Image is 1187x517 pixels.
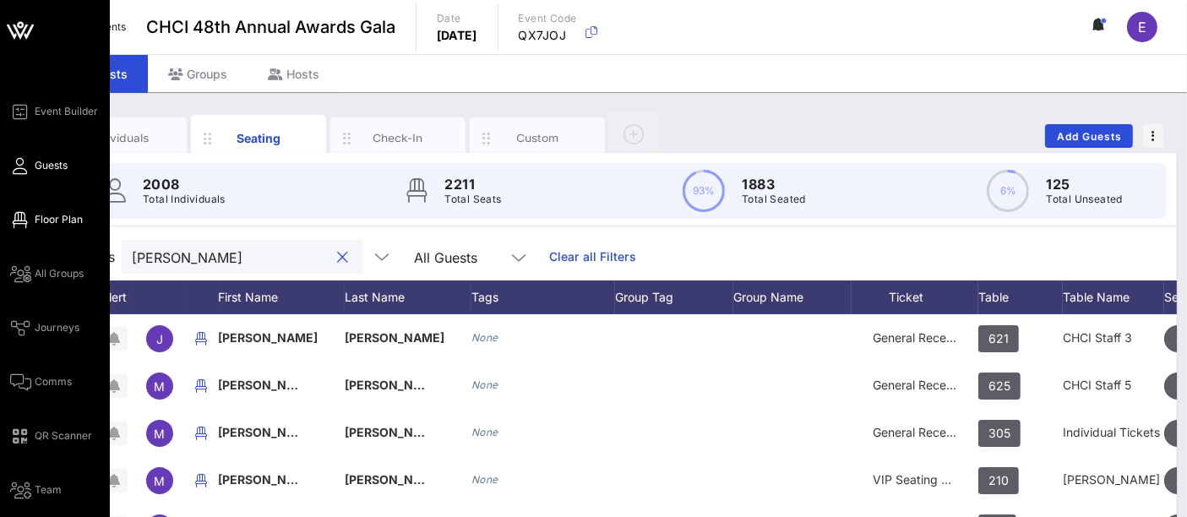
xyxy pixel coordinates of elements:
[444,191,501,208] p: Total Seats
[155,427,166,441] span: M
[155,474,166,488] span: M
[345,330,444,345] span: [PERSON_NAME]
[146,14,395,40] span: CHCI 48th Annual Awards Gala
[345,472,444,487] span: [PERSON_NAME]
[345,280,471,314] div: Last Name
[218,280,345,314] div: First Name
[414,250,477,265] div: All Guests
[1177,420,1184,447] span: 2
[1177,373,1184,400] span: 2
[1046,174,1123,194] p: 125
[1138,19,1146,35] span: E
[221,129,297,147] div: Seating
[852,280,978,314] div: Ticket
[437,10,477,27] p: Date
[35,482,62,498] span: Team
[733,280,852,314] div: Group Name
[471,280,615,314] div: Tags
[156,332,163,346] span: J
[437,27,477,44] p: [DATE]
[1063,280,1164,314] div: Table Name
[82,130,157,146] div: Individuals
[500,130,575,146] div: Custom
[471,426,498,438] i: None
[35,212,83,227] span: Floor Plan
[345,425,444,439] span: [PERSON_NAME]
[10,480,62,500] a: Team
[988,467,1009,494] span: 210
[155,379,166,394] span: M
[1063,362,1164,409] div: CHCI Staff 5
[218,330,318,345] span: [PERSON_NAME]
[988,325,1009,352] span: 621
[519,27,577,44] p: QX7JOJ
[35,266,84,281] span: All Groups
[35,428,92,444] span: QR Scanner
[471,473,498,486] i: None
[10,264,84,284] a: All Groups
[143,174,226,194] p: 2008
[1063,314,1164,362] div: CHCI Staff 3
[549,248,636,266] a: Clear all Filters
[1045,124,1133,148] button: Add Guests
[471,378,498,391] i: None
[1063,409,1164,456] div: Individual Tickets 2
[35,320,79,335] span: Journeys
[248,55,340,93] div: Hosts
[218,472,318,487] span: [PERSON_NAME]
[988,420,1010,447] span: 305
[1046,191,1123,208] p: Total Unseated
[404,240,539,274] div: All Guests
[10,210,83,230] a: Floor Plan
[471,331,498,344] i: None
[338,249,349,266] button: clear icon
[361,130,436,146] div: Check-In
[1127,12,1157,42] div: E
[10,318,79,338] a: Journeys
[873,378,974,392] span: General Reception
[345,378,444,392] span: [PERSON_NAME]
[93,280,135,314] div: Alert
[10,155,68,176] a: Guests
[218,425,318,439] span: [PERSON_NAME]
[519,10,577,27] p: Event Code
[143,191,226,208] p: Total Individuals
[35,158,68,173] span: Guests
[978,280,1063,314] div: Table
[1177,467,1184,494] span: 4
[1056,130,1123,143] span: Add Guests
[444,174,501,194] p: 2211
[10,426,92,446] a: QR Scanner
[148,55,248,93] div: Groups
[615,280,733,314] div: Group Tag
[742,191,806,208] p: Total Seated
[873,425,974,439] span: General Reception
[988,373,1010,400] span: 625
[218,378,318,392] span: [PERSON_NAME]
[35,104,98,119] span: Event Builder
[10,101,98,122] a: Event Builder
[873,330,974,345] span: General Reception
[1063,456,1164,503] div: [PERSON_NAME] Ventures
[742,174,806,194] p: 1883
[1177,325,1184,352] span: 8
[35,374,72,389] span: Comms
[873,472,1092,487] span: VIP Seating & Chair's Private Reception
[10,372,72,392] a: Comms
